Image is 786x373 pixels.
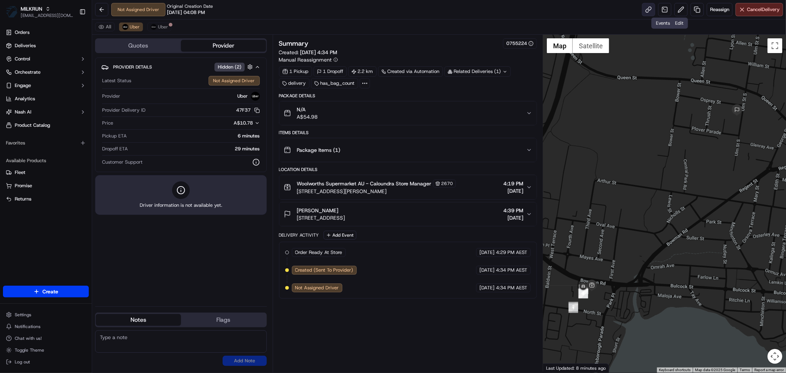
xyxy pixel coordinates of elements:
span: Fleet [15,169,25,176]
span: Provider Delivery ID [102,107,146,114]
span: [DATE] [503,187,523,195]
span: [STREET_ADDRESS] [297,214,345,222]
img: uber-new-logo.jpeg [151,24,157,30]
button: Returns [3,193,89,205]
div: 6 minutes [130,133,260,139]
button: Orchestrate [3,66,89,78]
span: Customer Support [102,159,143,165]
div: Package Details [279,93,537,99]
button: Toggle fullscreen view [768,38,782,53]
span: Reassign [710,6,729,13]
div: Events [651,18,675,29]
span: Promise [15,182,32,189]
img: uber-new-logo.jpeg [251,92,260,101]
button: Woolworths Supermarket AU - Caloundra Store Manager2670[STREET_ADDRESS][PERSON_NAME]4:19 PM[DATE] [279,175,537,199]
span: Log out [15,359,30,365]
div: Last Updated: 8 minutes ago [543,363,609,373]
span: 4:39 PM [503,207,523,214]
button: [PERSON_NAME][STREET_ADDRESS]4:39 PM[DATE] [279,202,537,226]
button: Control [3,53,89,65]
span: Uber [158,24,168,30]
span: Returns [15,196,31,202]
a: Report a map error [754,368,784,372]
a: Analytics [3,93,89,105]
button: Log out [3,357,89,367]
div: delivery [279,78,310,88]
img: MILKRUN [6,6,18,18]
span: 2670 [441,181,453,186]
span: Created (Sent To Provider) [295,267,353,273]
span: Orchestrate [15,69,41,76]
button: All [95,22,115,31]
span: [EMAIL_ADDRESS][DOMAIN_NAME] [21,13,73,18]
span: Driver information is not available yet. [140,202,222,209]
button: Show street map [547,38,573,53]
button: MILKRUN [21,5,42,13]
button: Fleet [3,167,89,178]
button: Add Event [324,231,356,240]
a: Created via Automation [378,66,443,77]
a: Open this area in Google Maps (opens a new window) [545,363,569,373]
img: Google [545,363,569,373]
span: [PERSON_NAME] [297,207,339,214]
span: [DATE] 4:34 PM [300,49,338,56]
span: Woolworths Supermarket AU - Caloundra Store Manager [297,180,432,187]
button: Reassign [707,3,733,16]
span: Uber [238,93,248,100]
button: Settings [3,310,89,320]
span: [STREET_ADDRESS][PERSON_NAME] [297,188,456,195]
button: A$10.78 [195,120,260,126]
button: Hidden (2) [214,62,255,72]
div: Favorites [3,137,89,149]
div: 29 minutes [131,146,260,152]
span: Product Catalog [15,122,50,129]
span: [DATE] 04:08 PM [167,9,205,16]
span: Cancel Delivery [747,6,780,13]
span: 4:34 PM AEST [496,267,527,273]
a: Terms (opens in new tab) [740,368,750,372]
div: Items Details [279,130,537,136]
button: Quotes [96,40,181,52]
div: 6 [579,289,588,299]
span: Not Assigned Driver [295,285,339,291]
a: Promise [6,182,86,189]
div: Available Products [3,155,89,167]
button: Flags [181,314,266,326]
div: 1 [569,303,578,313]
span: Provider Details [113,64,152,70]
span: Order Ready At Store [295,249,342,256]
span: A$10.78 [234,120,253,126]
a: Fleet [6,169,86,176]
img: uber-new-logo.jpeg [122,24,128,30]
button: Map camera controls [768,349,782,364]
span: [DATE] [479,285,495,291]
span: Hidden ( 2 ) [218,64,241,70]
button: Toggle Theme [3,345,89,355]
button: Nash AI [3,106,89,118]
span: Original Creation Date [167,3,213,9]
span: N/A [297,106,318,113]
button: Chat with us! [3,333,89,344]
button: N/AA$54.98 [279,101,537,125]
span: 4:19 PM [503,180,523,187]
span: Settings [15,312,31,318]
button: Package Items (1) [279,138,537,162]
span: Control [15,56,30,62]
span: Price [102,120,113,126]
button: Uber [119,22,143,31]
button: Manual Reassignment [279,56,338,63]
span: Manual Reassignment [279,56,332,63]
div: Delivery Activity [279,232,319,238]
span: A$54.98 [297,113,318,121]
span: Nash AI [15,109,31,115]
div: Related Deliveries (1) [444,66,511,77]
span: Create [42,288,58,295]
h3: Summary [279,40,309,47]
a: Deliveries [3,40,89,52]
span: Toggle Theme [15,347,44,353]
div: has_bag_count [311,78,358,88]
span: Dropoff ETA [102,146,128,152]
span: 4:29 PM AEST [496,249,527,256]
div: Edit [671,18,688,29]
